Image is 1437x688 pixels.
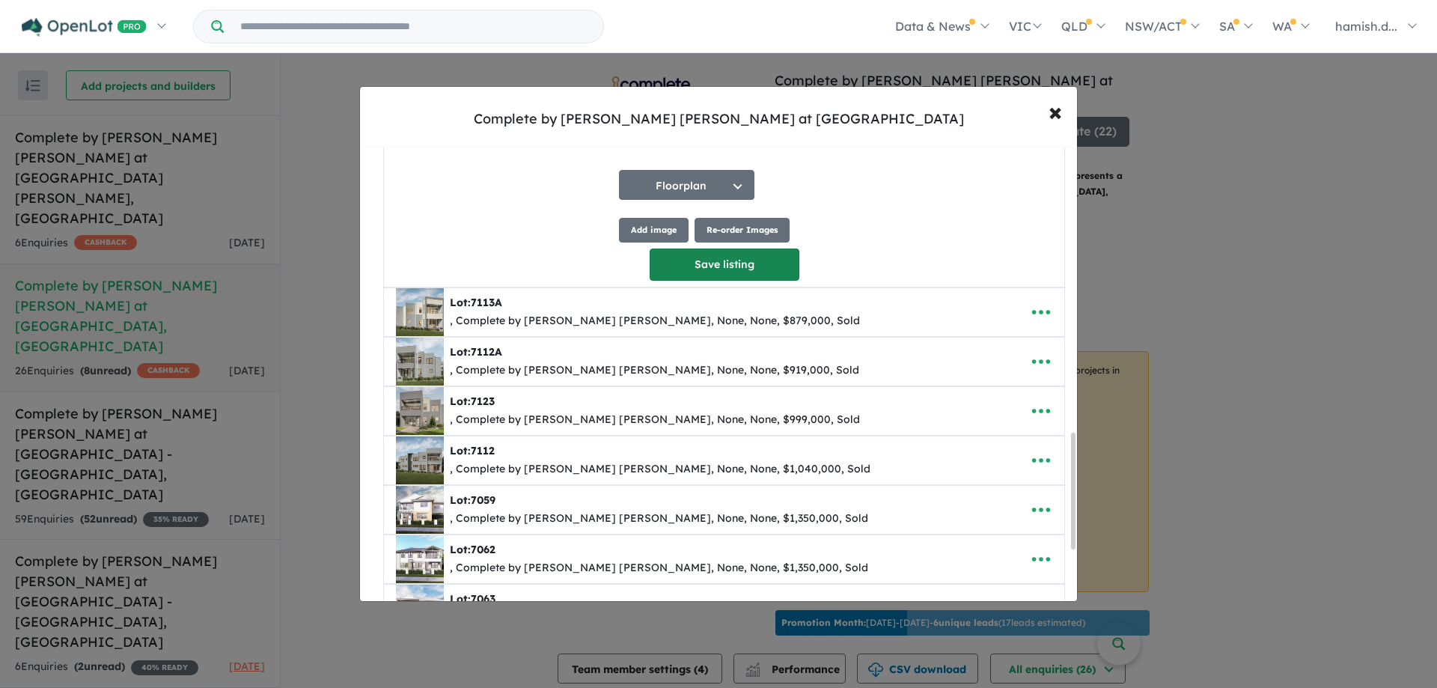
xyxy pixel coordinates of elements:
[396,387,444,435] img: Complete%20by%20McDonald%20Jones%20at%20Elara%20-%20Marsden%20Park%20-%20Lot%207123___1758000016.jpg
[450,543,495,556] b: Lot:
[450,345,502,359] b: Lot:
[227,10,600,43] input: Try estate name, suburb, builder or developer
[619,218,689,243] button: Add image
[474,109,964,129] div: Complete by [PERSON_NAME] [PERSON_NAME] at [GEOGRAPHIC_DATA]
[471,395,495,408] span: 7123
[450,444,495,457] b: Lot:
[396,486,444,534] img: Complete%20by%20McDonald%20Jones%20at%20Elara%20-%20Marsden%20Park%20-%20Lot%207059___1758000017.jpg
[450,592,495,606] b: Lot:
[396,585,444,633] img: Complete%20by%20McDonald%20Jones%20at%20Elara%20-%20Marsden%20Park%20-%20Lot%207063___1758000018.jpg
[450,493,495,507] b: Lot:
[450,395,495,408] b: Lot:
[650,249,799,281] button: Save listing
[695,218,790,243] button: Re-order Images
[471,296,502,309] span: 7113A
[1049,95,1062,127] span: ×
[471,444,495,457] span: 7112
[450,460,870,478] div: , Complete by [PERSON_NAME] [PERSON_NAME], None, None, $1,040,000, Sold
[396,338,444,386] img: Complete%20by%20McDonald%20Jones%20at%20Elara%20-%20Marsden%20Park%20-%20Lot%207112A___1758000016...
[450,296,502,309] b: Lot:
[450,510,868,528] div: , Complete by [PERSON_NAME] [PERSON_NAME], None, None, $1,350,000, Sold
[396,436,444,484] img: Complete%20by%20McDonald%20Jones%20at%20Elara%20-%20Marsden%20Park%20-%20Lot%207112___1758000017.jpg
[450,411,860,429] div: , Complete by [PERSON_NAME] [PERSON_NAME], None, None, $999,000, Sold
[471,543,495,556] span: 7062
[450,362,859,380] div: , Complete by [PERSON_NAME] [PERSON_NAME], None, None, $919,000, Sold
[1335,19,1397,34] span: hamish.d...
[471,345,502,359] span: 7112A
[471,592,495,606] span: 7063
[450,559,868,577] div: , Complete by [PERSON_NAME] [PERSON_NAME], None, None, $1,350,000, Sold
[396,535,444,583] img: Complete%20by%20McDonald%20Jones%20at%20Elara%20-%20Marsden%20Park%20-%20Lot%207062___1758000018.jpg
[22,18,147,37] img: Openlot PRO Logo White
[471,493,495,507] span: 7059
[619,170,754,200] button: Floorplan
[396,288,444,336] img: Complete%20by%20McDonald%20Jones%20at%20Elara%20-%20Marsden%20Park%20-%20Lot%207113A___1758000015...
[450,312,860,330] div: , Complete by [PERSON_NAME] [PERSON_NAME], None, None, $879,000, Sold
